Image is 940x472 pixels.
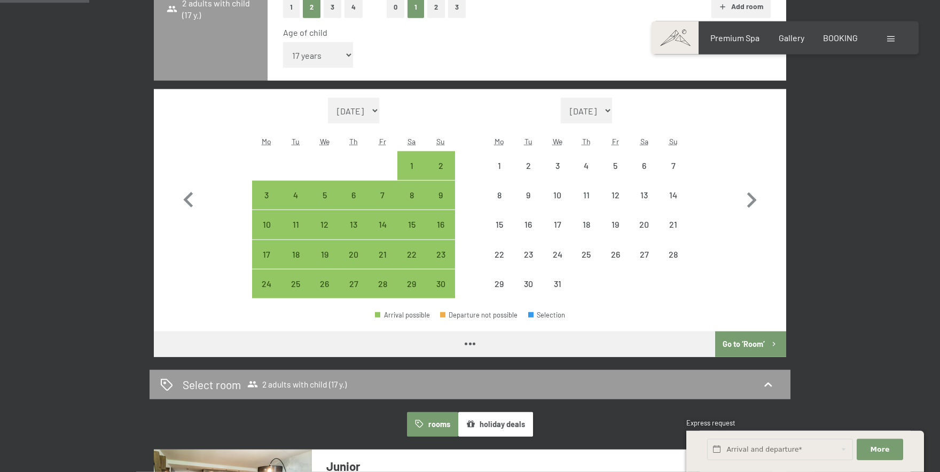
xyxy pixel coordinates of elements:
div: Wed Dec 10 2025 [543,181,571,210]
div: 4 [282,191,309,218]
div: Arrival possible [252,210,281,239]
div: Arrival possible [368,240,397,269]
div: Sun Nov 23 2025 [426,240,455,269]
div: Sat Dec 27 2025 [630,240,659,269]
div: Arrival not possible [601,151,630,180]
div: 18 [573,220,600,247]
div: 17 [253,250,280,277]
div: Arrival not possible [572,151,601,180]
div: Arrival not possible [572,181,601,210]
div: 22 [486,250,513,277]
div: 18 [282,250,309,277]
div: Arrival possible [426,151,455,180]
div: 10 [544,191,570,218]
div: Fri Nov 14 2025 [368,210,397,239]
div: Tue Dec 16 2025 [514,210,543,239]
span: Premium Spa [710,33,759,43]
div: Arrival not possible [543,181,571,210]
div: Tue Dec 30 2025 [514,269,543,298]
div: Arrival not possible [514,269,543,298]
div: Arrival not possible [630,210,659,239]
div: Arrival not possible [514,151,543,180]
div: Arrival not possible [601,240,630,269]
abbr: Monday [495,137,504,146]
abbr: Wednesday [553,137,562,146]
div: 24 [544,250,570,277]
div: 16 [427,220,454,247]
div: 29 [486,280,513,306]
div: 28 [660,250,687,277]
div: Mon Nov 10 2025 [252,210,281,239]
div: Arrival not possible [485,210,514,239]
div: Sat Nov 15 2025 [397,210,426,239]
div: 27 [340,280,367,306]
div: 12 [311,220,338,247]
abbr: Tuesday [292,137,300,146]
div: Mon Nov 03 2025 [252,181,281,210]
button: holiday deals [458,412,533,437]
div: 8 [486,191,513,218]
div: Tue Nov 25 2025 [281,269,310,298]
div: 23 [515,250,542,277]
abbr: Friday [379,137,386,146]
div: Arrival possible [252,269,281,298]
div: Fri Dec 05 2025 [601,151,630,180]
abbr: Tuesday [524,137,532,146]
div: 20 [340,250,367,277]
div: Sun Dec 07 2025 [659,151,688,180]
div: 30 [515,280,542,306]
div: Tue Dec 23 2025 [514,240,543,269]
div: Arrival possible [426,181,455,210]
div: Arrival not possible [485,240,514,269]
div: 25 [573,250,600,277]
div: Arrival not possible [514,181,543,210]
div: 26 [602,250,629,277]
button: Go to ‘Room’ [715,331,786,357]
div: Arrival possible [310,210,339,239]
div: Wed Nov 12 2025 [310,210,339,239]
div: 15 [398,220,425,247]
div: Thu Dec 04 2025 [572,151,601,180]
div: Arrival possible [281,240,310,269]
button: rooms [407,412,458,437]
div: Sun Dec 28 2025 [659,240,688,269]
div: Arrival not possible [514,240,543,269]
div: Arrival not possible [601,181,630,210]
div: 4 [573,161,600,188]
div: 19 [311,250,338,277]
div: 19 [602,220,629,247]
span: More [871,445,890,454]
abbr: Sunday [669,137,678,146]
div: Thu Dec 11 2025 [572,181,601,210]
div: Arrival not possible [485,181,514,210]
div: Arrival possible [397,181,426,210]
div: Arrival possible [310,269,339,298]
div: 7 [660,161,687,188]
div: Arrival possible [252,181,281,210]
div: Arrival possible [368,210,397,239]
div: Thu Dec 25 2025 [572,240,601,269]
div: 3 [253,191,280,218]
div: Arrival not possible [659,181,688,210]
div: Arrival not possible [630,240,659,269]
div: 11 [573,191,600,218]
span: Gallery [779,33,804,43]
div: Arrival not possible [630,151,659,180]
div: Arrival not possible [659,240,688,269]
div: Wed Dec 03 2025 [543,151,571,180]
div: Arrival possible [375,312,430,319]
div: 28 [369,280,396,306]
div: Arrival possible [339,240,368,269]
div: Selection [528,312,566,319]
abbr: Saturday [640,137,648,146]
abbr: Wednesday [320,137,330,146]
div: Wed Dec 24 2025 [543,240,571,269]
div: Mon Dec 22 2025 [485,240,514,269]
button: Next month [736,98,767,299]
div: Sun Dec 21 2025 [659,210,688,239]
div: Arrival possible [426,240,455,269]
div: 9 [515,191,542,218]
div: Arrival possible [368,181,397,210]
div: Mon Nov 17 2025 [252,240,281,269]
div: Arrival not possible [514,210,543,239]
